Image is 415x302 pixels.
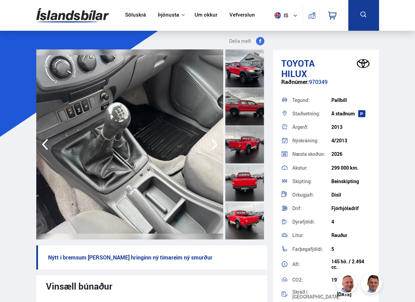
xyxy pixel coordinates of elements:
div: Orkugjafi: [292,192,331,197]
div: 5 [331,246,370,252]
div: Rauður [331,233,370,238]
div: 299 000 km. [331,165,370,171]
div: 4/2013 [331,138,370,143]
span: is [272,12,289,19]
button: Deila með: [222,37,267,45]
div: 2026 [331,151,370,157]
div: Skipting: [292,179,331,184]
div: Staðsetning: [292,111,331,116]
div: 193 g/km [331,277,370,283]
span: Hilux [281,67,307,80]
a: Um okkur [195,12,217,19]
div: Vinsæll búnaður [46,281,258,291]
span: Deila með: [229,37,252,45]
div: Nýskráning: [292,138,331,143]
div: Dísil [331,192,370,198]
div: 2013 [331,124,370,130]
img: svg+xml;base64,PHN2ZyB4bWxucz0iaHR0cDovL3d3dy53My5vcmcvMjAwMC9zdmciIHdpZHRoPSI1MTIiIGhlaWdodD0iNT... [274,12,281,19]
button: Opna LiveChat spjallviðmót [6,3,26,23]
div: Á staðnum [331,111,370,116]
div: 970349 [281,79,370,92]
div: 4 [331,219,370,225]
div: Skráð í [GEOGRAPHIC_DATA]: [292,290,337,299]
button: is [272,5,303,26]
div: Beinskipting [331,179,370,184]
div: Fjórhjóladrif [331,206,370,211]
div: Pallbíll [331,97,370,103]
div: Afl: [292,262,331,267]
span: Toyota [281,57,315,69]
div: [DATE] [337,292,370,297]
a: Söluskrá [125,12,146,19]
div: CO2: [292,277,331,282]
img: 3596182.jpeg [36,49,224,239]
a: Vefverslun [229,12,255,19]
img: brand logo [353,55,374,72]
div: Drif: [292,206,331,211]
p: Nýtt í bremsum [PERSON_NAME] hringinn ný tímareim ný smurður [36,245,267,270]
img: FbJEzSuNWCJXmdc-.webp [362,274,383,295]
span: Raðnúmer: [281,78,309,86]
div: Dyrafjöldi: [292,219,331,224]
div: Tegund: [292,98,331,103]
img: siFngHWaQ9KaOqBr.png [337,274,358,295]
div: Næsta skoðun: [292,152,331,157]
div: Akstur: [292,166,331,170]
div: Litur: [292,233,331,238]
div: Árgerð: [292,125,331,130]
img: G0Ugv5HjCgRt.svg [36,4,109,27]
div: Farþegafjöldi: [292,247,331,252]
button: Þjónusta [158,12,179,18]
div: 145 hö. / 2.494 cc. [331,259,370,270]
